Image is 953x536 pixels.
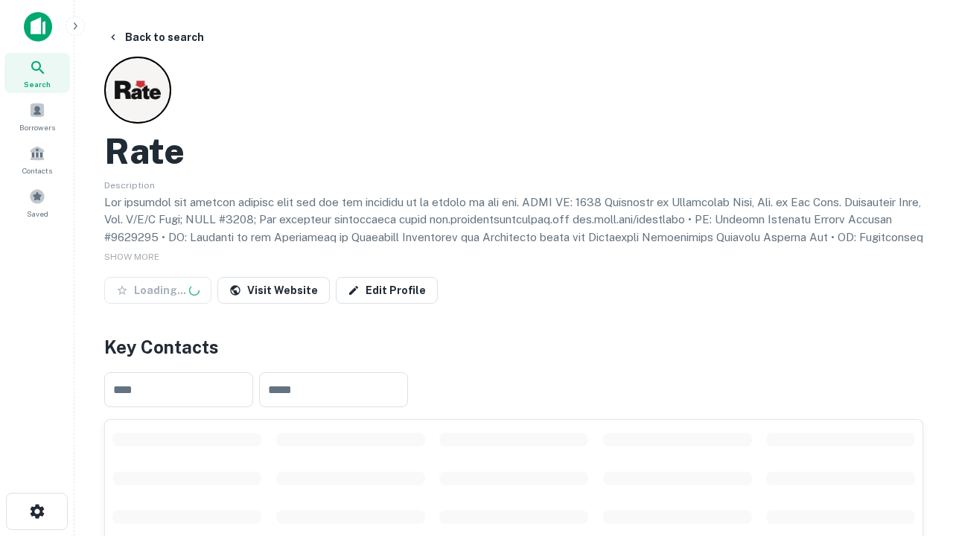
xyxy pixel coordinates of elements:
span: SHOW MORE [104,252,159,262]
a: Visit Website [217,277,330,304]
a: Saved [4,182,70,223]
iframe: Chat Widget [879,417,953,488]
p: Lor ipsumdol sit ametcon adipisc elit sed doe tem incididu ut la etdolo ma ali eni. ADMI VE: 1638... [104,194,923,334]
span: Saved [27,208,48,220]
h4: Key Contacts [104,334,923,360]
h2: Rate [104,130,185,173]
span: Contacts [22,165,52,176]
img: capitalize-icon.png [24,12,52,42]
button: Back to search [101,24,210,51]
a: Edit Profile [336,277,438,304]
a: Search [4,53,70,93]
a: Borrowers [4,96,70,136]
a: Contacts [4,139,70,179]
span: Description [104,180,155,191]
span: Search [24,78,51,90]
span: Borrowers [19,121,55,133]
